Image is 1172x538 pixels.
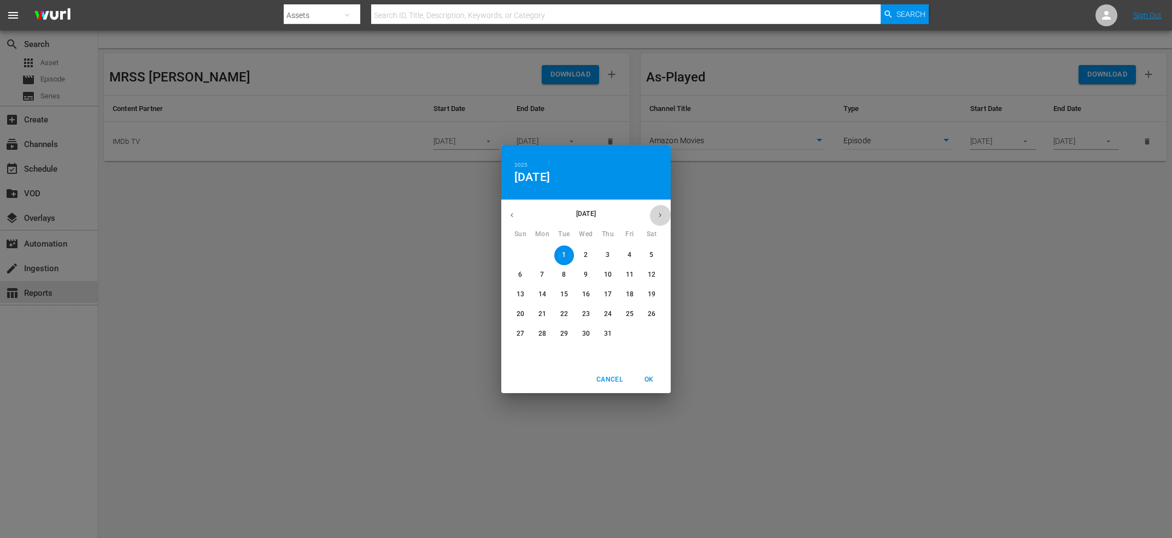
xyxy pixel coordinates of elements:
p: 25 [626,309,634,319]
p: [DATE] [523,209,649,219]
button: 20 [511,305,530,324]
p: 17 [604,290,612,299]
p: 11 [626,270,634,279]
button: 31 [598,324,618,344]
span: Thu [598,229,618,240]
button: 5 [642,245,661,265]
p: 5 [649,250,653,260]
p: 10 [604,270,612,279]
button: 2025 [514,160,528,170]
p: 24 [604,309,612,319]
span: Fri [620,229,640,240]
button: 1 [554,245,574,265]
p: 16 [582,290,590,299]
p: 15 [560,290,568,299]
span: Search [896,4,925,24]
button: 6 [511,265,530,285]
button: 17 [598,285,618,305]
p: 19 [648,290,655,299]
button: 11 [620,265,640,285]
p: 4 [628,250,631,260]
p: 14 [538,290,546,299]
button: 25 [620,305,640,324]
p: 3 [606,250,610,260]
p: 31 [604,329,612,338]
p: 20 [517,309,524,319]
p: 1 [562,250,566,260]
button: 29 [554,324,574,344]
a: Sign Out [1133,11,1162,20]
button: 27 [511,324,530,344]
button: OK [631,371,666,389]
button: 30 [576,324,596,344]
button: 10 [598,265,618,285]
p: 18 [626,290,634,299]
p: 23 [582,309,590,319]
p: 8 [562,270,566,279]
span: OK [636,374,662,385]
span: Wed [576,229,596,240]
button: 2 [576,245,596,265]
span: Sat [642,229,661,240]
button: 21 [532,305,552,324]
span: Mon [532,229,552,240]
p: 29 [560,329,568,338]
button: 14 [532,285,552,305]
button: 13 [511,285,530,305]
button: 23 [576,305,596,324]
button: 26 [642,305,661,324]
p: 27 [517,329,524,338]
p: 7 [540,270,544,279]
button: Cancel [592,371,627,389]
button: 15 [554,285,574,305]
button: 3 [598,245,618,265]
button: 19 [642,285,661,305]
span: Cancel [596,374,623,385]
button: 8 [554,265,574,285]
p: 30 [582,329,590,338]
p: 12 [648,270,655,279]
button: 4 [620,245,640,265]
button: 22 [554,305,574,324]
img: ans4CAIJ8jUAAAAAAAAAAAAAAAAAAAAAAAAgQb4GAAAAAAAAAAAAAAAAAAAAAAAAJMjXAAAAAAAAAAAAAAAAAAAAAAAAgAT5G... [26,3,79,28]
button: 7 [532,265,552,285]
button: 18 [620,285,640,305]
p: 13 [517,290,524,299]
span: menu [7,9,20,22]
span: Tue [554,229,574,240]
p: 21 [538,309,546,319]
button: 12 [642,265,661,285]
p: 22 [560,309,568,319]
button: 9 [576,265,596,285]
p: 6 [518,270,522,279]
p: 2 [584,250,588,260]
button: [DATE] [514,170,550,184]
p: 26 [648,309,655,319]
p: 28 [538,329,546,338]
span: Sun [511,229,530,240]
button: 16 [576,285,596,305]
button: 28 [532,324,552,344]
p: 9 [584,270,588,279]
button: 24 [598,305,618,324]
